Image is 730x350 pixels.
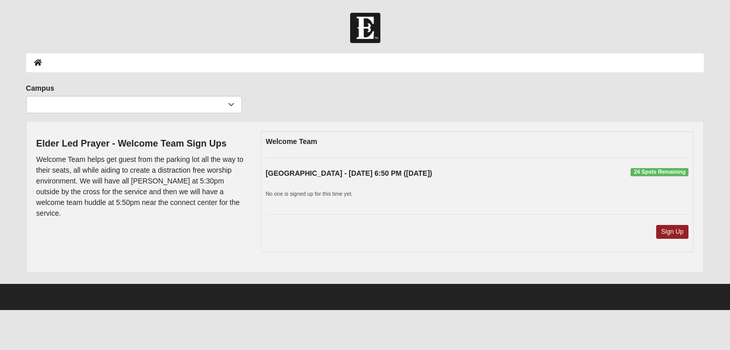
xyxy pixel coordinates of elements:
p: Welcome Team helps get guest from the parking lot all the way to their seats, all while aiding to... [36,154,246,219]
strong: Welcome Team [266,137,317,146]
h4: Elder Led Prayer - Welcome Team Sign Ups [36,138,246,150]
label: Campus [26,83,54,93]
img: Church of Eleven22 Logo [350,13,380,43]
span: 24 Spots Remaining [631,168,688,176]
small: No one is signed up for this time yet. [266,191,353,197]
strong: [GEOGRAPHIC_DATA] - [DATE] 6:50 PM ([DATE]) [266,169,432,177]
a: Sign Up [656,225,689,239]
